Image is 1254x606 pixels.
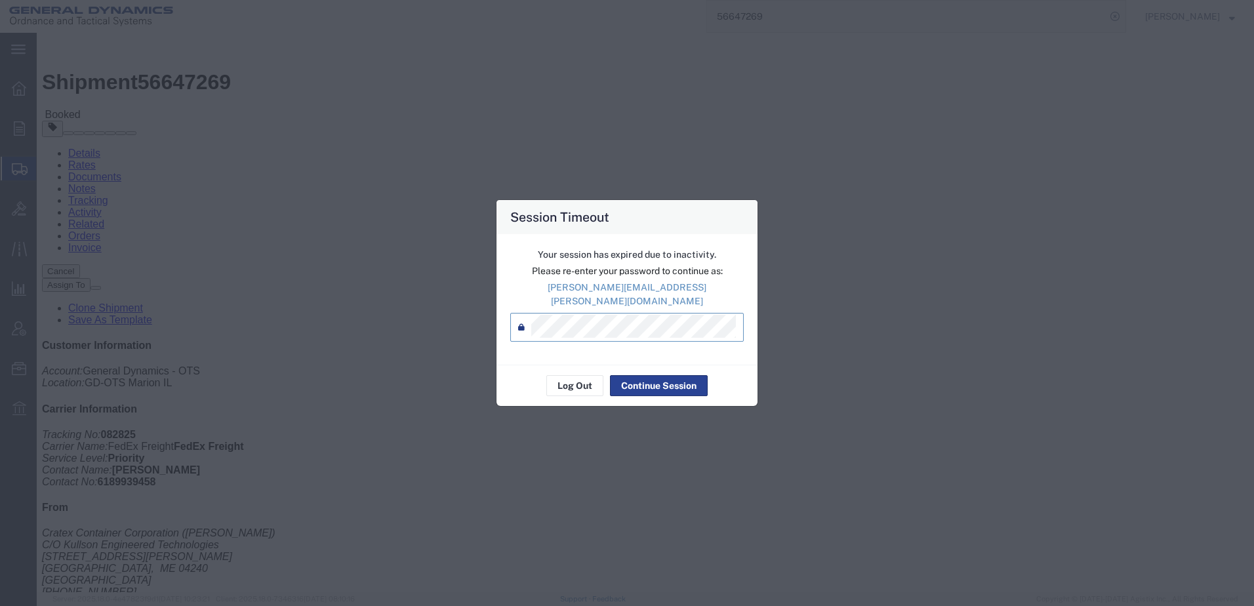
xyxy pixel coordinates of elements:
[510,207,609,226] h4: Session Timeout
[610,375,708,396] button: Continue Session
[510,264,744,278] p: Please re-enter your password to continue as:
[510,281,744,308] p: [PERSON_NAME][EMAIL_ADDRESS][PERSON_NAME][DOMAIN_NAME]
[546,375,603,396] button: Log Out
[510,248,744,262] p: Your session has expired due to inactivity.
